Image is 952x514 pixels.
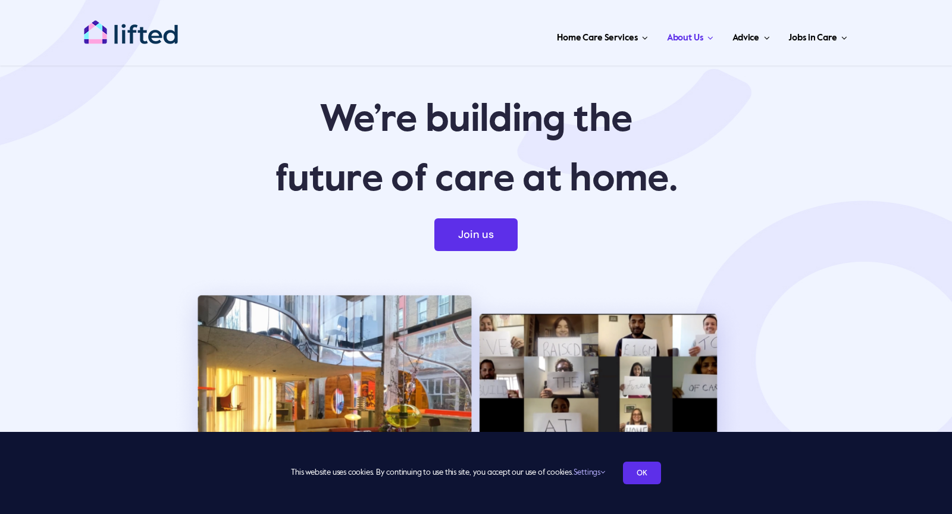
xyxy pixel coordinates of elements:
span: Advice [732,29,759,48]
a: lifted-logo [83,20,178,32]
span: About Us [667,29,703,48]
a: Jobs in Care [785,18,851,54]
span: Jobs in Care [788,29,837,48]
a: Join us [434,218,518,251]
span: Home Care Services [557,29,637,48]
span: This website uses cookies. By continuing to use this site, you accept our use of cookies. [291,463,605,482]
a: About Us [663,18,717,54]
a: OK [623,462,661,484]
a: Advice [729,18,773,54]
a: Settings [574,469,605,477]
a: Home Care Services [553,18,652,54]
p: future of care at home. [83,156,869,203]
p: We’re building the [83,96,869,144]
span: Join us [458,228,494,241]
nav: Main Menu [217,18,851,54]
